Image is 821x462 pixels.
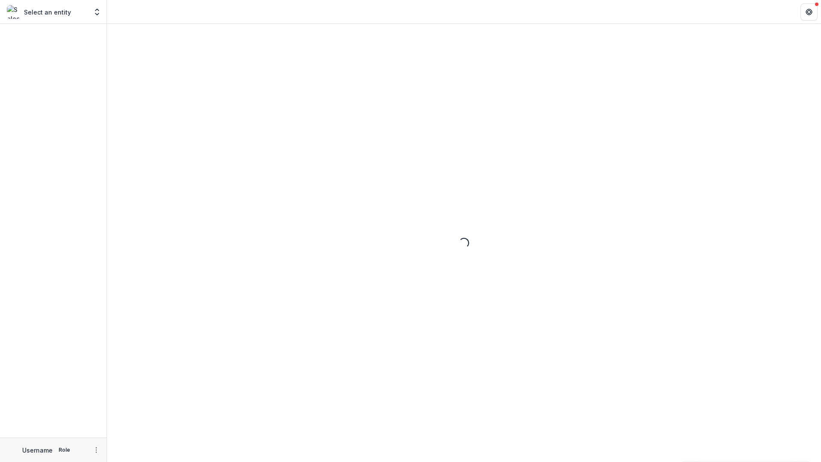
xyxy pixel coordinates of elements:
img: Select an entity [7,5,21,19]
p: Role [56,446,73,454]
button: Get Help [800,3,818,21]
p: Select an entity [24,8,71,17]
button: More [91,445,101,455]
button: Open entity switcher [91,3,103,21]
p: Username [22,446,53,455]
